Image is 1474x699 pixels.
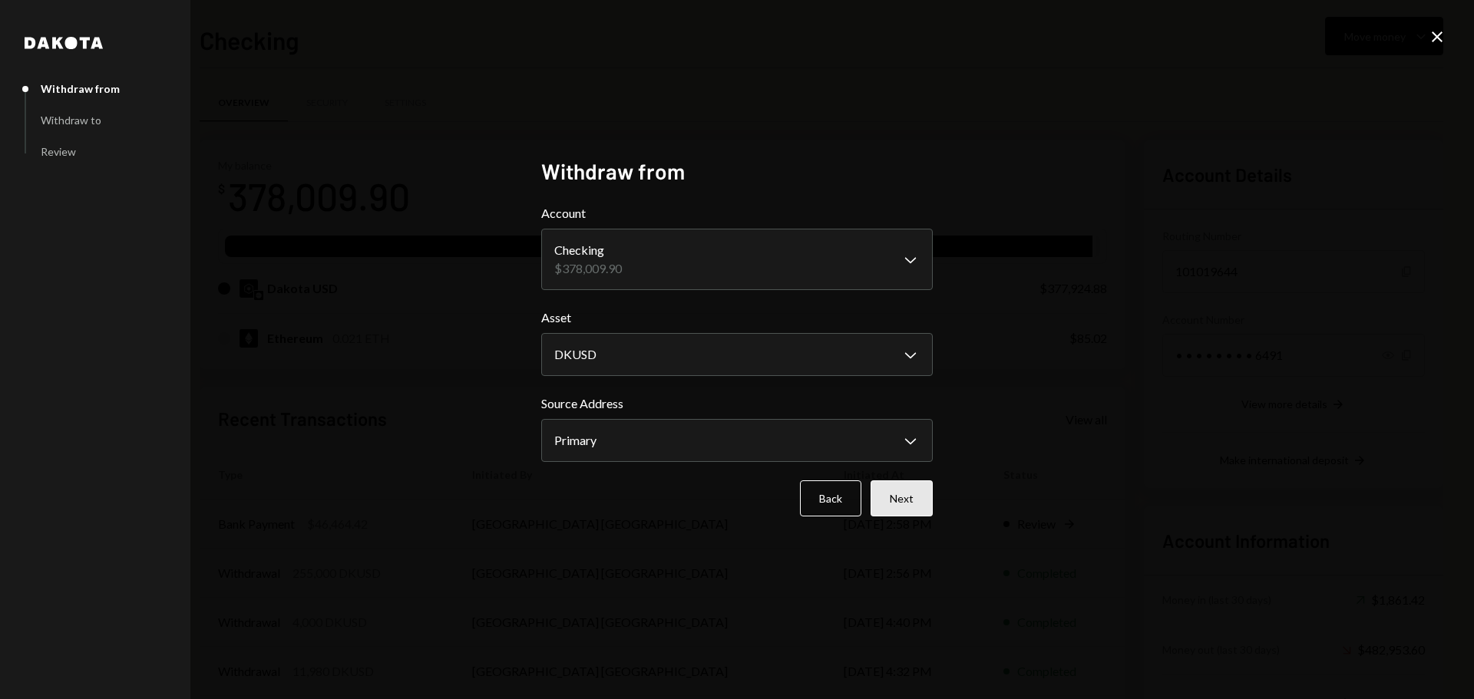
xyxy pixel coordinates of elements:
[541,394,933,413] label: Source Address
[541,157,933,186] h2: Withdraw from
[41,114,101,127] div: Withdraw to
[541,419,933,462] button: Source Address
[541,333,933,376] button: Asset
[41,82,120,95] div: Withdraw from
[41,145,76,158] div: Review
[541,229,933,290] button: Account
[541,308,933,327] label: Asset
[800,480,861,516] button: Back
[541,204,933,223] label: Account
[871,480,933,516] button: Next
